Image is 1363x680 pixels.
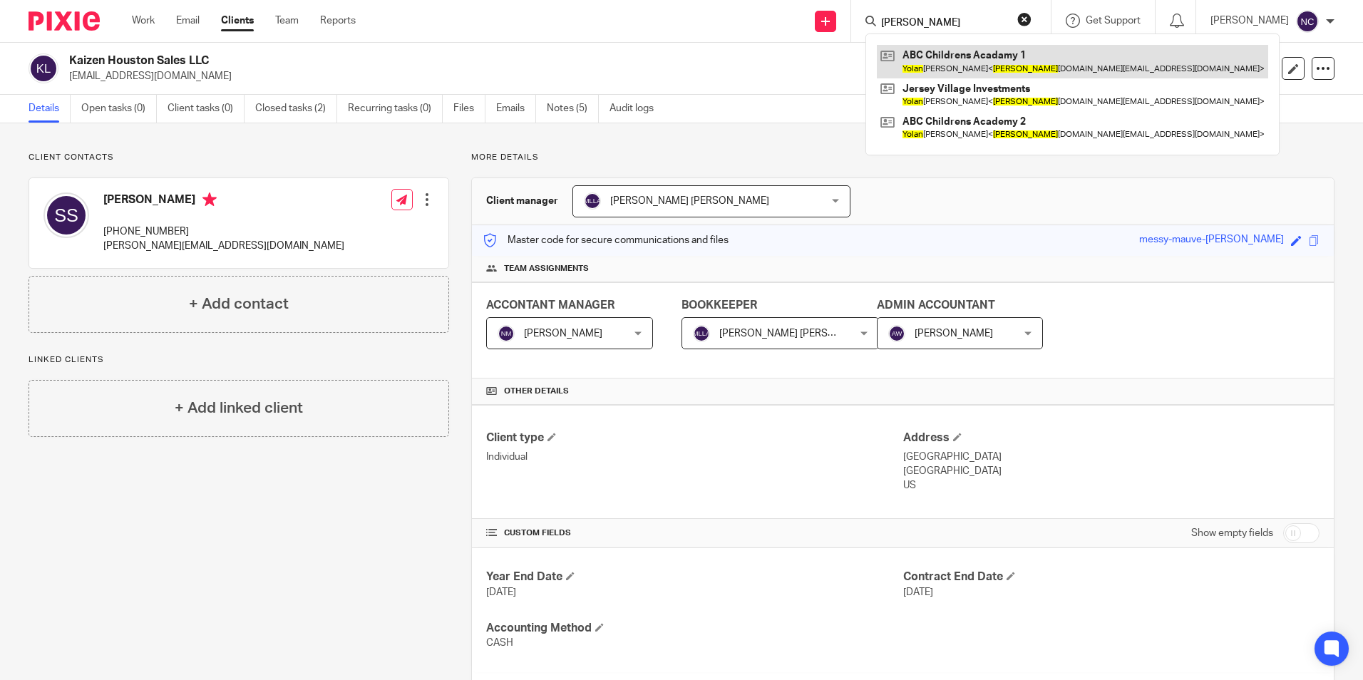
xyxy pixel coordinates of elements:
[486,194,558,208] h3: Client manager
[486,570,902,584] h4: Year End Date
[221,14,254,28] a: Clients
[29,95,71,123] a: Details
[903,431,1320,445] h4: Address
[29,53,58,83] img: svg%3E
[168,95,245,123] a: Client tasks (0)
[29,354,449,366] p: Linked clients
[176,14,200,28] a: Email
[547,95,599,123] a: Notes (5)
[103,239,344,253] p: [PERSON_NAME][EMAIL_ADDRESS][DOMAIN_NAME]
[320,14,356,28] a: Reports
[524,329,602,339] span: [PERSON_NAME]
[81,95,157,123] a: Open tasks (0)
[202,192,217,207] i: Primary
[903,478,1320,493] p: US
[903,570,1320,584] h4: Contract End Date
[486,638,513,648] span: CASH
[486,527,902,539] h4: CUSTOM FIELDS
[610,196,769,206] span: [PERSON_NAME] [PERSON_NAME]
[175,397,303,419] h4: + Add linked client
[584,192,601,210] img: svg%3E
[681,299,757,311] span: BOOKKEEPER
[877,299,995,311] span: ADMIN ACCOUNTANT
[486,450,902,464] p: Individual
[1086,16,1141,26] span: Get Support
[43,192,89,238] img: svg%3E
[610,95,664,123] a: Audit logs
[1210,14,1289,28] p: [PERSON_NAME]
[498,325,515,342] img: svg%3E
[496,95,536,123] a: Emails
[504,386,569,397] span: Other details
[103,225,344,239] p: [PHONE_NUMBER]
[189,293,289,315] h4: + Add contact
[471,152,1334,163] p: More details
[69,53,926,68] h2: Kaizen Houston Sales LLC
[903,450,1320,464] p: [GEOGRAPHIC_DATA]
[1191,526,1273,540] label: Show empty fields
[486,587,516,597] span: [DATE]
[275,14,299,28] a: Team
[903,464,1320,478] p: [GEOGRAPHIC_DATA]
[483,233,729,247] p: Master code for secure communications and files
[29,11,100,31] img: Pixie
[1139,232,1284,249] div: messy-mauve-[PERSON_NAME]
[1296,10,1319,33] img: svg%3E
[486,431,902,445] h4: Client type
[915,329,993,339] span: [PERSON_NAME]
[103,192,344,210] h4: [PERSON_NAME]
[719,329,878,339] span: [PERSON_NAME] [PERSON_NAME]
[486,621,902,636] h4: Accounting Method
[504,263,589,274] span: Team assignments
[29,152,449,163] p: Client contacts
[693,325,710,342] img: svg%3E
[255,95,337,123] a: Closed tasks (2)
[348,95,443,123] a: Recurring tasks (0)
[880,17,1008,30] input: Search
[453,95,485,123] a: Files
[486,299,614,311] span: ACCONTANT MANAGER
[132,14,155,28] a: Work
[1017,12,1032,26] button: Clear
[888,325,905,342] img: svg%3E
[69,69,1141,83] p: [EMAIL_ADDRESS][DOMAIN_NAME]
[903,587,933,597] span: [DATE]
